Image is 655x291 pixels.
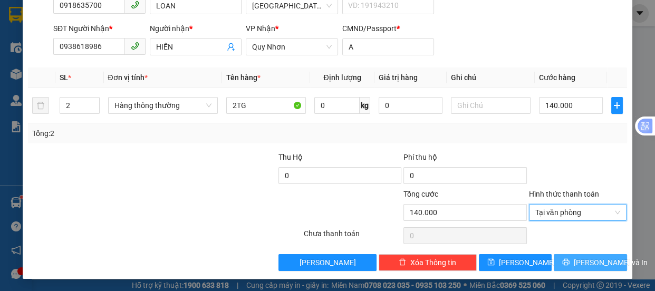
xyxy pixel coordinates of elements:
button: deleteXóa Thông tin [379,254,477,271]
span: Tại văn phòng [535,205,621,220]
span: [PERSON_NAME] và In [574,257,648,268]
span: Hàng thông thường [114,98,211,113]
button: delete [32,97,49,114]
button: [PERSON_NAME] [278,254,377,271]
span: Quy Nhơn [252,39,332,55]
span: user-add [227,43,235,51]
span: phone [131,42,139,50]
input: 0 [379,97,442,114]
span: Giá trị hàng [379,73,418,82]
span: Tổng cước [403,190,438,198]
div: SĐT Người Nhận [53,23,146,34]
input: Ghi Chú [451,97,531,114]
span: plus [612,101,622,110]
span: Xóa Thông tin [410,257,456,268]
span: Định lượng [323,73,361,82]
button: save[PERSON_NAME] [479,254,552,271]
label: Hình thức thanh toán [529,190,599,198]
span: Đơn vị tính [108,73,148,82]
div: Người nhận [150,23,242,34]
span: Thu Hộ [278,153,303,161]
th: Ghi chú [447,67,535,88]
span: Cước hàng [539,73,575,82]
span: kg [360,97,370,114]
div: Tổng: 2 [32,128,254,139]
span: phone [131,1,139,9]
span: VP Nhận [246,24,275,33]
span: delete [399,258,406,267]
div: Phí thu hộ [403,151,526,167]
span: Tên hàng [226,73,261,82]
input: VD: Bàn, Ghế [226,97,306,114]
div: Chưa thanh toán [303,228,403,246]
span: printer [562,258,570,267]
span: SL [60,73,68,82]
span: [PERSON_NAME] [300,257,356,268]
button: plus [611,97,623,114]
span: save [487,258,495,267]
span: [PERSON_NAME] [499,257,555,268]
div: CMND/Passport [342,23,435,34]
button: printer[PERSON_NAME] và In [554,254,627,271]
